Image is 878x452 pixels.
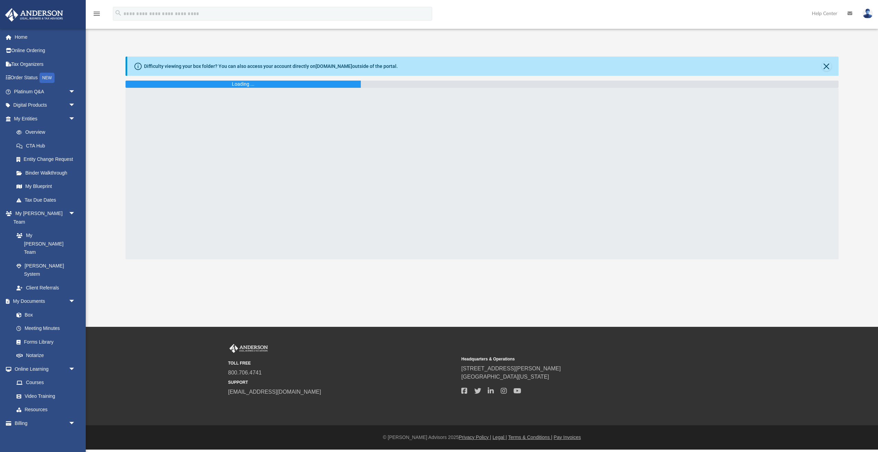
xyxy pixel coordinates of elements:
[228,370,262,376] a: 800.706.4741
[5,295,82,308] a: My Documentsarrow_drop_down
[10,229,79,259] a: My [PERSON_NAME] Team
[5,98,86,112] a: Digital Productsarrow_drop_down
[10,180,82,193] a: My Blueprint
[10,389,79,403] a: Video Training
[10,166,86,180] a: Binder Walkthrough
[5,71,86,85] a: Order StatusNEW
[228,360,456,366] small: TOLL FREE
[316,63,352,69] a: [DOMAIN_NAME]
[10,403,82,417] a: Resources
[5,416,86,430] a: Billingarrow_drop_down
[115,9,122,17] i: search
[461,366,561,371] a: [STREET_ADDRESS][PERSON_NAME]
[10,308,79,322] a: Box
[69,295,82,309] span: arrow_drop_down
[69,85,82,99] span: arrow_drop_down
[5,207,82,229] a: My [PERSON_NAME] Teamarrow_drop_down
[232,81,254,88] div: Loading ...
[10,281,82,295] a: Client Referrals
[93,13,101,18] a: menu
[228,389,321,395] a: [EMAIL_ADDRESS][DOMAIN_NAME]
[10,139,86,153] a: CTA Hub
[461,356,690,362] small: Headquarters & Operations
[10,376,82,390] a: Courses
[10,259,82,281] a: [PERSON_NAME] System
[508,435,553,440] a: Terms & Conditions |
[822,61,831,71] button: Close
[228,344,269,353] img: Anderson Advisors Platinum Portal
[5,57,86,71] a: Tax Organizers
[10,153,86,166] a: Entity Change Request
[5,362,82,376] a: Online Learningarrow_drop_down
[554,435,581,440] a: Pay Invoices
[5,44,86,58] a: Online Ordering
[86,434,878,441] div: © [PERSON_NAME] Advisors 2025
[228,379,456,385] small: SUPPORT
[5,112,86,126] a: My Entitiesarrow_drop_down
[10,126,86,139] a: Overview
[10,335,79,349] a: Forms Library
[93,10,101,18] i: menu
[10,349,82,362] a: Notarize
[10,322,82,335] a: Meeting Minutes
[69,112,82,126] span: arrow_drop_down
[3,8,65,22] img: Anderson Advisors Platinum Portal
[69,362,82,376] span: arrow_drop_down
[10,193,86,207] a: Tax Due Dates
[461,374,549,380] a: [GEOGRAPHIC_DATA][US_STATE]
[5,30,86,44] a: Home
[5,85,86,98] a: Platinum Q&Aarrow_drop_down
[459,435,491,440] a: Privacy Policy |
[39,73,55,83] div: NEW
[493,435,507,440] a: Legal |
[69,207,82,221] span: arrow_drop_down
[863,9,873,19] img: User Pic
[69,98,82,112] span: arrow_drop_down
[144,63,398,70] div: Difficulty viewing your box folder? You can also access your account directly on outside of the p...
[69,416,82,430] span: arrow_drop_down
